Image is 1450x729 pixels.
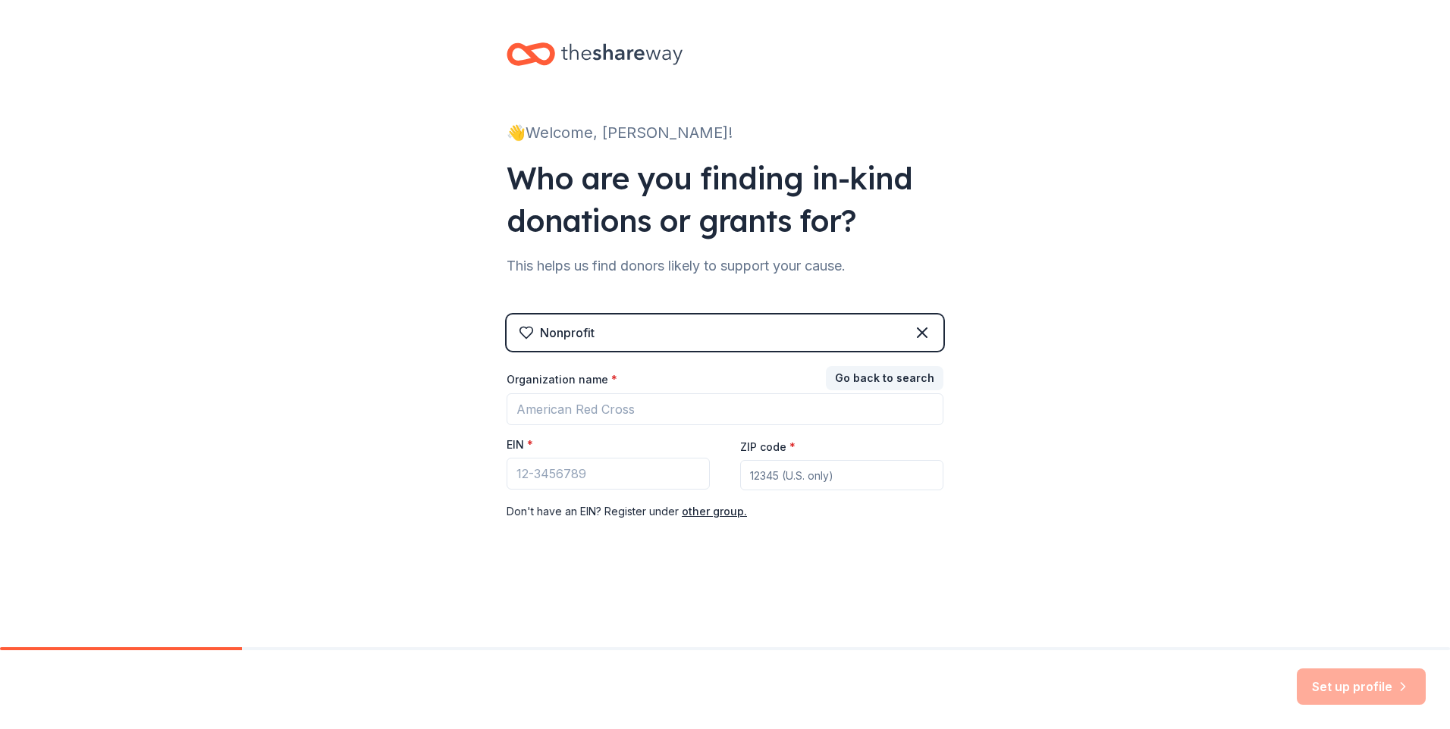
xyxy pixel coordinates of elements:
[507,372,617,387] label: Organization name
[682,502,747,521] button: other group.
[826,366,943,390] button: Go back to search
[740,460,943,490] input: 12345 (U.S. only)
[507,458,710,490] input: 12-3456789
[507,502,943,521] div: Don ' t have an EIN? Register under
[507,157,943,242] div: Who are you finding in-kind donations or grants for?
[507,393,943,425] input: American Red Cross
[740,440,796,455] label: ZIP code
[507,254,943,278] div: This helps us find donors likely to support your cause.
[507,120,943,145] div: 👋 Welcome, [PERSON_NAME]!
[540,324,595,342] div: Nonprofit
[507,437,533,452] label: EIN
